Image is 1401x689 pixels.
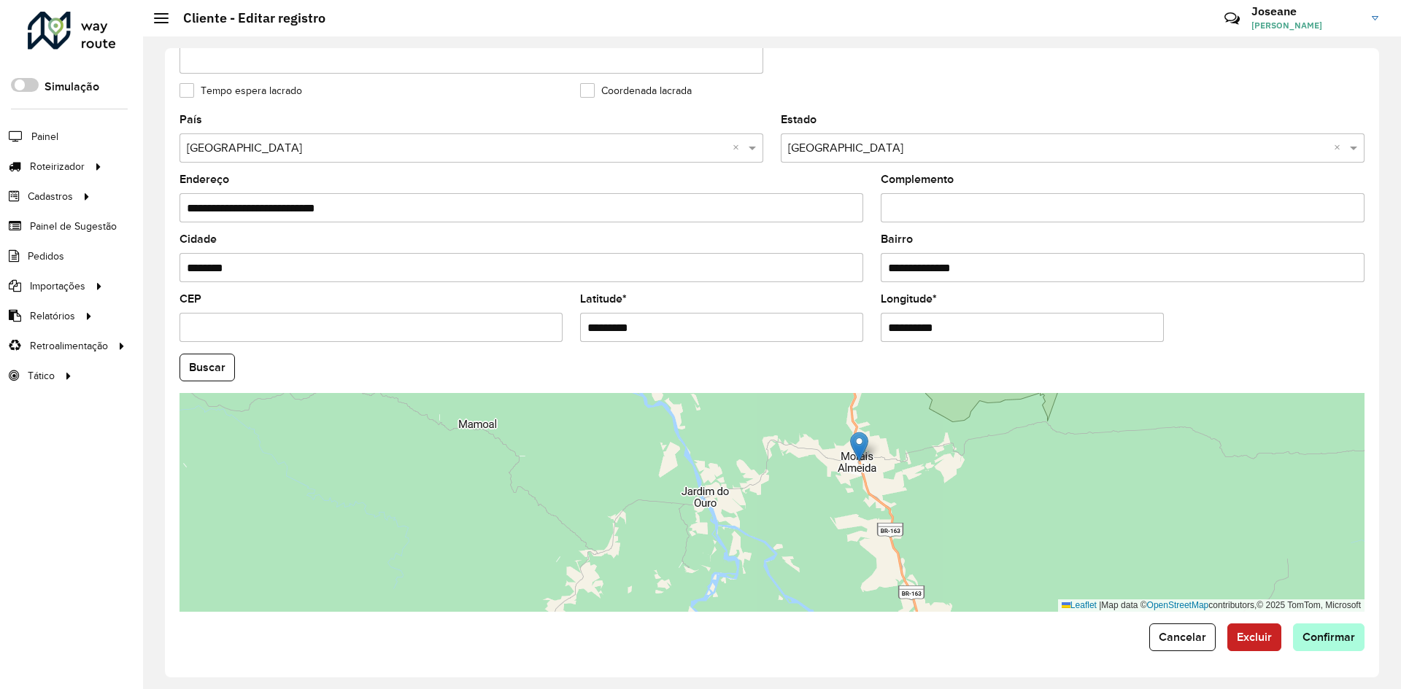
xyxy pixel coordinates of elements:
span: Pedidos [28,249,64,264]
label: Bairro [881,230,913,248]
a: OpenStreetMap [1147,600,1209,610]
label: Complemento [881,171,954,188]
label: Tempo espera lacrado [180,83,302,98]
h3: Joseane [1251,4,1361,18]
label: Estado [781,111,817,128]
span: Confirmar [1302,631,1355,643]
label: Cidade [180,230,217,248]
span: Relatórios [30,308,75,324]
a: Contato Rápido [1216,3,1248,34]
span: Retroalimentação [30,338,108,354]
span: Importações [30,279,85,294]
button: Buscar [180,354,235,381]
span: Cadastros [28,189,73,204]
label: Simulação [45,78,99,96]
span: Excluir [1237,631,1272,643]
span: [PERSON_NAME] [1251,19,1361,32]
span: Cancelar [1159,631,1206,643]
span: Painel de Sugestão [30,219,117,234]
span: Tático [28,368,55,384]
label: Longitude [881,290,937,308]
label: Latitude [580,290,627,308]
label: Endereço [180,171,229,188]
span: Clear all [1334,139,1346,157]
label: CEP [180,290,201,308]
span: Roteirizador [30,159,85,174]
span: | [1099,600,1101,610]
button: Excluir [1227,623,1281,651]
span: Clear all [733,139,745,157]
a: Leaflet [1062,600,1097,610]
button: Cancelar [1149,623,1216,651]
img: Marker [850,432,868,462]
label: País [180,111,202,128]
span: Painel [31,129,58,144]
div: Map data © contributors,© 2025 TomTom, Microsoft [1058,599,1365,612]
label: Coordenada lacrada [580,83,692,98]
button: Confirmar [1293,623,1365,651]
h2: Cliente - Editar registro [169,10,325,26]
